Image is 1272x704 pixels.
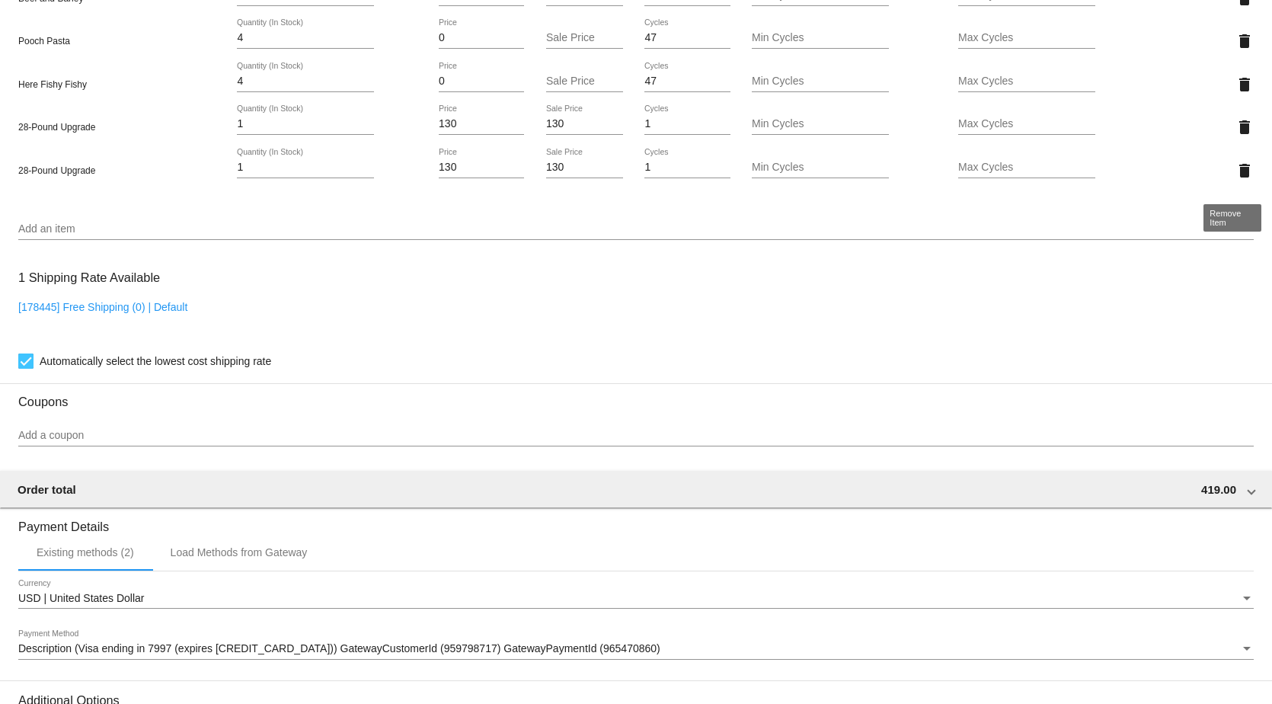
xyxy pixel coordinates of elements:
input: Sale Price [546,118,623,130]
mat-select: Payment Method [18,643,1254,655]
span: 28-Pound Upgrade [18,165,95,176]
input: Max Cycles [958,162,1095,174]
input: Max Cycles [958,75,1095,88]
input: Max Cycles [958,32,1095,44]
input: Min Cycles [752,162,889,174]
input: Price [439,75,524,88]
h3: Coupons [18,383,1254,409]
mat-icon: delete [1235,162,1254,180]
a: [178445] Free Shipping (0) | Default [18,301,187,313]
div: Existing methods (2) [37,546,134,558]
input: Min Cycles [752,75,889,88]
input: Cycles [644,162,730,174]
input: Price [439,32,524,44]
input: Quantity (In Stock) [237,32,374,44]
input: Price [439,118,524,130]
input: Sale Price [546,32,623,44]
mat-icon: delete [1235,75,1254,94]
span: Automatically select the lowest cost shipping rate [40,352,271,370]
mat-select: Currency [18,593,1254,605]
mat-icon: delete [1235,118,1254,136]
input: Quantity (In Stock) [237,75,374,88]
input: Cycles [644,32,730,44]
input: Price [439,162,524,174]
input: Min Cycles [752,118,889,130]
input: Sale Price [546,162,623,174]
h3: 1 Shipping Rate Available [18,261,160,294]
input: Sale Price [546,75,623,88]
span: 28-Pound Upgrade [18,122,95,133]
input: Max Cycles [958,118,1095,130]
input: Quantity (In Stock) [237,118,374,130]
span: Here Fishy Fishy [18,79,87,90]
mat-icon: delete [1235,32,1254,50]
input: Add an item [18,223,1254,235]
input: Min Cycles [752,32,889,44]
span: 419.00 [1201,483,1236,496]
input: Quantity (In Stock) [237,162,374,174]
span: Pooch Pasta [18,36,70,46]
input: Cycles [644,118,730,130]
h3: Payment Details [18,508,1254,534]
div: Load Methods from Gateway [171,546,308,558]
span: USD | United States Dollar [18,592,144,604]
input: Cycles [644,75,730,88]
span: Order total [18,483,76,496]
span: Description (Visa ending in 7997 (expires [CREDIT_CARD_DATA])) GatewayCustomerId (959798717) Gate... [18,642,660,654]
input: Add a coupon [18,430,1254,442]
